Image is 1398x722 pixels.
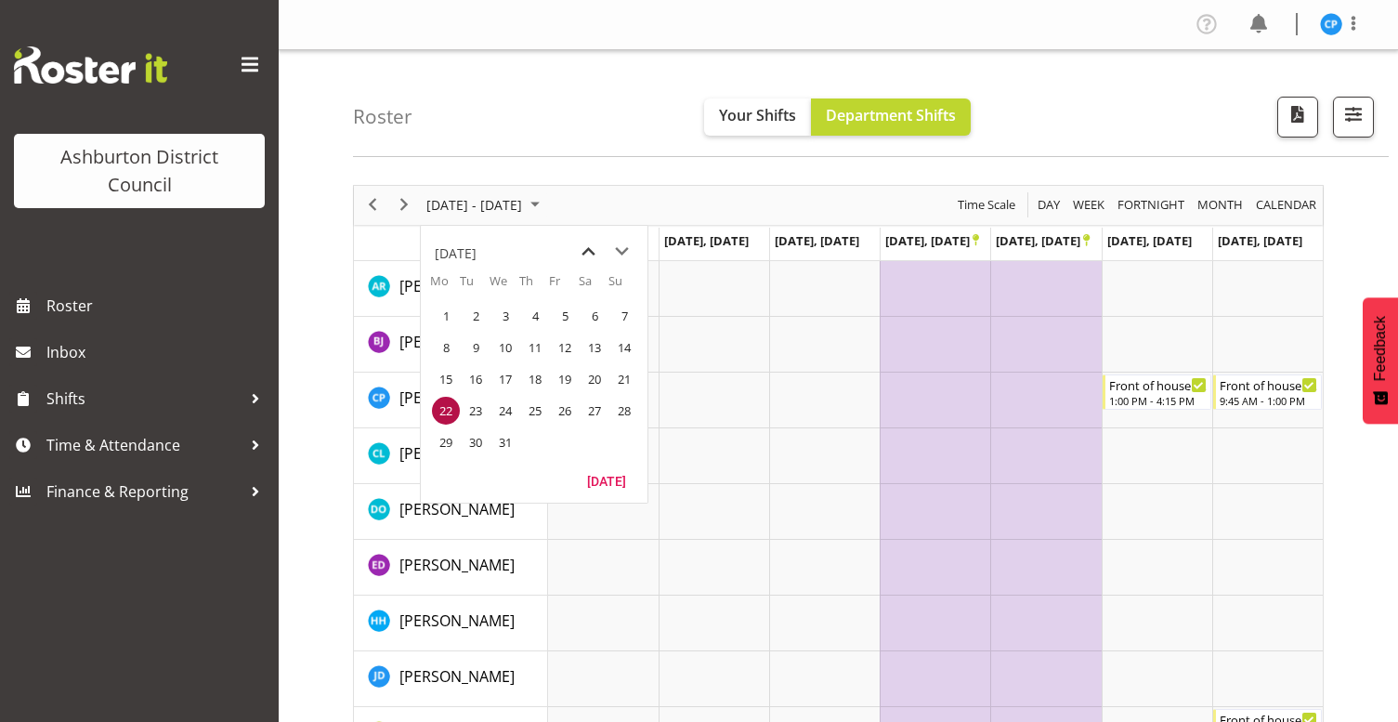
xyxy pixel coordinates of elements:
span: Thursday, December 4, 2025 [521,302,549,330]
span: Monday, December 29, 2025 [432,428,460,456]
th: Su [608,272,638,300]
h4: Roster [353,106,412,127]
button: previous month [571,235,605,269]
td: Denise O'Halloran resource [354,484,548,540]
span: Tuesday, December 9, 2025 [462,334,490,361]
button: Month [1253,193,1320,217]
span: Fortnight [1116,193,1186,217]
td: Jackie Driver resource [354,651,548,707]
span: Sunday, December 21, 2025 [610,365,638,393]
span: Monday, December 22, 2025 [432,397,460,425]
span: Monday, December 15, 2025 [432,365,460,393]
span: [PERSON_NAME] [PERSON_NAME] [399,443,634,464]
img: charin-phumcharoen11025.jpg [1320,13,1342,35]
span: [PERSON_NAME] [399,610,515,631]
span: Monday, December 1, 2025 [432,302,460,330]
button: Filter Shifts [1333,97,1374,138]
span: calendar [1254,193,1318,217]
a: [PERSON_NAME] [399,498,515,520]
span: Thursday, December 18, 2025 [521,365,549,393]
span: Wednesday, December 24, 2025 [491,397,519,425]
span: [PERSON_NAME] [399,387,515,408]
button: Fortnight [1115,193,1188,217]
span: Wednesday, December 31, 2025 [491,428,519,456]
span: Saturday, December 6, 2025 [581,302,608,330]
span: Week [1071,193,1106,217]
span: [PERSON_NAME] [399,666,515,687]
span: Monday, December 8, 2025 [432,334,460,361]
span: Time Scale [956,193,1017,217]
span: Friday, December 19, 2025 [551,365,579,393]
span: [PERSON_NAME] [399,276,515,296]
span: Month [1195,193,1245,217]
span: Shifts [46,385,242,413]
button: Today [575,467,638,493]
span: Tuesday, December 2, 2025 [462,302,490,330]
span: [DATE], [DATE] [996,232,1090,249]
td: Monday, December 22, 2025 [430,395,460,427]
span: Sunday, December 28, 2025 [610,397,638,425]
div: Charin Phumcharoen"s event - Front of house - Weekend Begin From Saturday, December 27, 2025 at 1... [1103,374,1211,410]
div: Charin Phumcharoen"s event - Front of house - Weekend Begin From Sunday, December 28, 2025 at 9:4... [1213,374,1322,410]
img: Rosterit website logo [14,46,167,84]
span: Time & Attendance [46,431,242,459]
span: [DATE] - [DATE] [425,193,524,217]
div: 1:00 PM - 4:15 PM [1109,393,1207,408]
span: Tuesday, December 30, 2025 [462,428,490,456]
div: Front of house - Weekend [1109,375,1207,394]
span: Friday, December 26, 2025 [551,397,579,425]
button: December 2025 [424,193,548,217]
button: Download a PDF of the roster according to the set date range. [1277,97,1318,138]
td: Andrew Rankin resource [354,261,548,317]
div: Ashburton District Council [33,143,246,199]
a: [PERSON_NAME] [399,331,515,353]
button: Timeline Week [1070,193,1108,217]
a: [PERSON_NAME] [399,387,515,409]
a: [PERSON_NAME] [399,275,515,297]
span: [DATE], [DATE] [775,232,859,249]
span: Wednesday, December 10, 2025 [491,334,519,361]
span: Saturday, December 27, 2025 [581,397,608,425]
button: Previous [360,193,385,217]
div: title [435,235,477,272]
span: Friday, December 5, 2025 [551,302,579,330]
button: next month [605,235,638,269]
span: Saturday, December 20, 2025 [581,365,608,393]
a: [PERSON_NAME] [399,554,515,576]
th: Sa [579,272,608,300]
th: Th [519,272,549,300]
td: Connor Lysaght resource [354,428,548,484]
th: Fr [549,272,579,300]
td: Esther Deans resource [354,540,548,596]
button: Department Shifts [811,98,971,136]
button: Feedback - Show survey [1363,297,1398,424]
button: Your Shifts [704,98,811,136]
button: Time Scale [955,193,1019,217]
span: Day [1036,193,1062,217]
span: Sunday, December 7, 2025 [610,302,638,330]
span: Roster [46,292,269,320]
th: Mo [430,272,460,300]
span: Thursday, December 11, 2025 [521,334,549,361]
a: [PERSON_NAME] [PERSON_NAME] [399,442,634,465]
div: previous period [357,186,388,225]
td: Barbara Jaine resource [354,317,548,373]
div: Front of house - Weekend [1220,375,1317,394]
span: [PERSON_NAME] [399,555,515,575]
span: Tuesday, December 16, 2025 [462,365,490,393]
span: [PERSON_NAME] [399,499,515,519]
td: Charin Phumcharoen resource [354,373,548,428]
span: Wednesday, December 17, 2025 [491,365,519,393]
span: [DATE], [DATE] [885,232,979,249]
span: Thursday, December 25, 2025 [521,397,549,425]
div: December 22 - 28, 2025 [420,186,551,225]
span: Saturday, December 13, 2025 [581,334,608,361]
span: Inbox [46,338,269,366]
a: [PERSON_NAME] [399,610,515,632]
span: Wednesday, December 3, 2025 [491,302,519,330]
span: Finance & Reporting [46,478,242,505]
span: [DATE], [DATE] [1218,232,1302,249]
div: next period [388,186,420,225]
div: 9:45 AM - 1:00 PM [1220,393,1317,408]
button: Timeline Month [1195,193,1247,217]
